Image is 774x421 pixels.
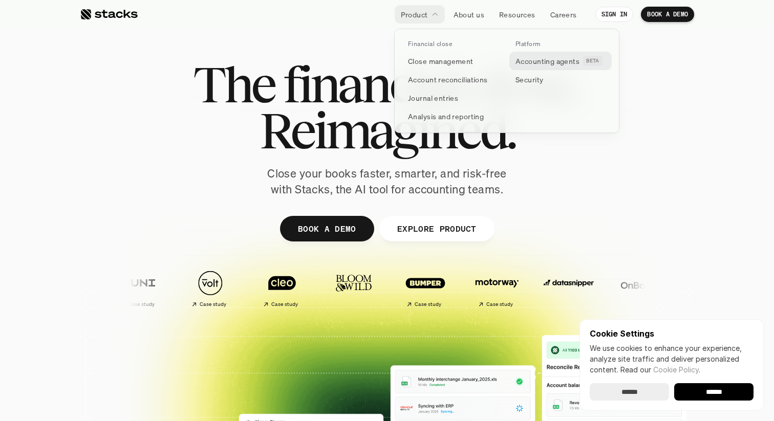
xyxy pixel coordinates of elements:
[515,40,541,48] p: Platform
[408,74,488,85] p: Account reconciliations
[259,166,515,197] p: Close your books faster, smarter, and risk-free with Stacks, the AI tool for accounting teams.
[392,265,458,312] a: Case study
[590,329,754,338] p: Cookie Settings
[647,11,688,18] p: BOOK A DEMO
[402,52,504,70] a: Close management
[454,9,484,20] p: About us
[641,7,694,22] a: BOOK A DEMO
[408,56,474,67] p: Close management
[401,9,428,20] p: Product
[595,7,634,22] a: SIGN IN
[408,93,458,103] p: Journal entries
[550,9,577,20] p: Careers
[515,56,579,67] p: Accounting agents
[280,216,374,241] a: BOOK A DEMO
[447,5,490,24] a: About us
[260,107,515,153] span: Reimagined.
[248,265,315,312] a: Case study
[402,70,504,88] a: Account reconciliations
[414,301,441,307] h2: Case study
[486,301,513,307] h2: Case study
[402,107,504,125] a: Analysis and reporting
[586,58,599,64] h2: BETA
[402,88,504,107] a: Journal entries
[653,365,699,374] a: Cookie Policy
[493,5,542,24] a: Resources
[463,265,530,312] a: Case study
[509,70,612,88] a: Security
[193,61,274,107] span: The
[499,9,535,20] p: Resources
[515,74,543,85] p: Security
[601,11,628,18] p: SIGN IN
[127,301,155,307] h2: Case study
[408,111,484,122] p: Analysis and reporting
[620,365,700,374] span: Read our .
[271,301,298,307] h2: Case study
[121,237,166,244] a: Privacy Policy
[590,343,754,375] p: We use cookies to enhance your experience, analyze site traffic and deliver personalized content.
[177,265,243,312] a: Case study
[408,40,452,48] p: Financial close
[105,265,171,312] a: Case study
[544,5,583,24] a: Careers
[397,221,476,236] p: EXPLORE PRODUCT
[283,61,460,107] span: financial
[298,221,356,236] p: BOOK A DEMO
[379,216,494,241] a: EXPLORE PRODUCT
[509,52,612,70] a: Accounting agentsBETA
[199,301,226,307] h2: Case study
